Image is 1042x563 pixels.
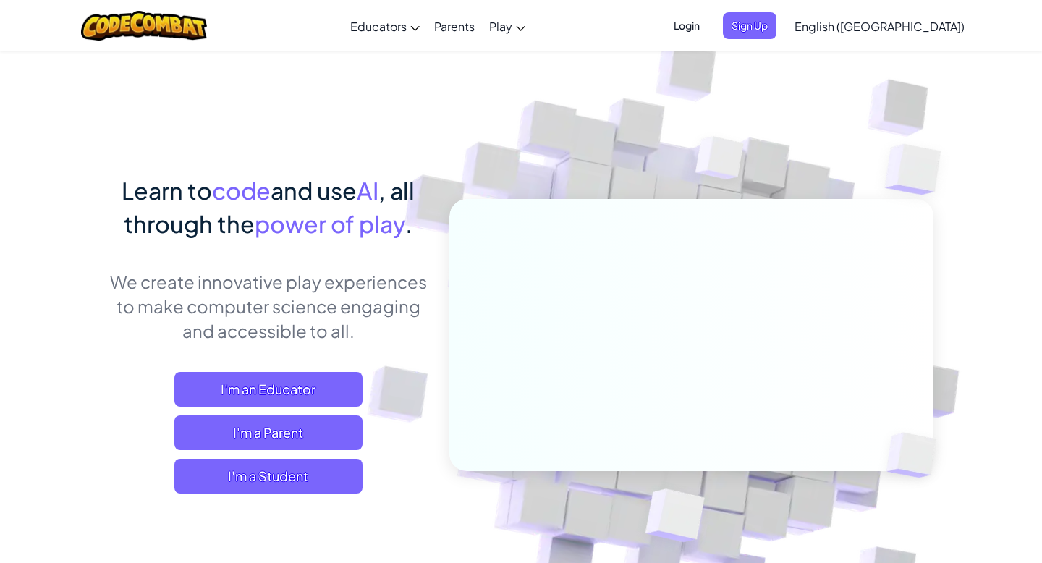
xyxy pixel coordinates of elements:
[109,269,428,343] p: We create innovative play experiences to make computer science engaging and accessible to all.
[427,7,482,46] a: Parents
[174,459,363,494] button: I'm a Student
[81,11,208,41] img: CodeCombat logo
[343,7,427,46] a: Educators
[212,176,271,205] span: code
[489,19,512,34] span: Play
[174,415,363,450] a: I'm a Parent
[669,108,773,216] img: Overlap cubes
[357,176,378,205] span: AI
[787,7,972,46] a: English ([GEOGRAPHIC_DATA])
[122,176,212,205] span: Learn to
[350,19,407,34] span: Educators
[723,12,776,39] button: Sign Up
[482,7,533,46] a: Play
[665,12,708,39] button: Login
[255,209,405,238] span: power of play
[863,402,971,508] img: Overlap cubes
[271,176,357,205] span: and use
[405,209,412,238] span: .
[856,109,981,231] img: Overlap cubes
[174,372,363,407] a: I'm an Educator
[795,19,965,34] span: English ([GEOGRAPHIC_DATA])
